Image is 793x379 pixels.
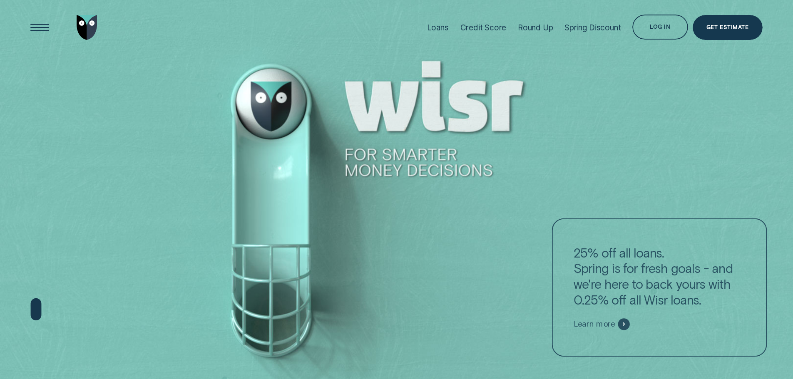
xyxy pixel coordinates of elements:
[27,15,52,40] button: Open Menu
[427,23,449,32] div: Loans
[460,23,507,32] div: Credit Score
[564,23,621,32] div: Spring Discount
[574,245,746,307] p: 25% off all loans. Spring is for fresh goals - and we're here to back yours with 0.25% off all Wi...
[632,15,688,40] button: Log in
[574,319,615,329] span: Learn more
[518,23,553,32] div: Round Up
[552,218,767,356] a: 25% off all loans.Spring is for fresh goals - and we're here to back yours with 0.25% off all Wis...
[693,15,763,40] a: Get Estimate
[77,15,97,40] img: Wisr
